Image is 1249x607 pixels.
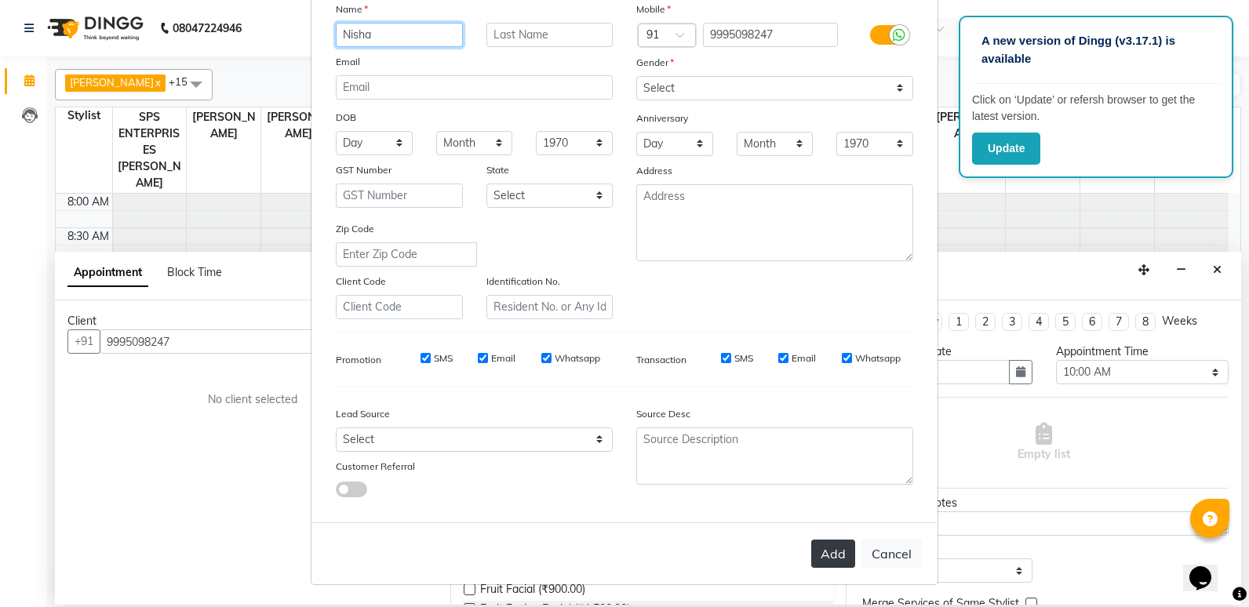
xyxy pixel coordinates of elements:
[636,111,688,125] label: Anniversary
[734,351,753,365] label: SMS
[336,163,391,177] label: GST Number
[336,407,390,421] label: Lead Source
[336,75,613,100] input: Email
[486,295,614,319] input: Resident No. or Any Id
[336,242,477,267] input: Enter Zip Code
[703,23,839,47] input: Mobile
[636,353,686,367] label: Transaction
[555,351,600,365] label: Whatsapp
[486,163,509,177] label: State
[336,460,415,474] label: Customer Referral
[336,353,381,367] label: Promotion
[336,23,463,47] input: First Name
[792,351,816,365] label: Email
[336,55,360,69] label: Email
[636,164,672,178] label: Address
[636,407,690,421] label: Source Desc
[636,56,674,70] label: Gender
[486,23,614,47] input: Last Name
[336,274,386,289] label: Client Code
[336,222,374,236] label: Zip Code
[855,351,901,365] label: Whatsapp
[434,351,453,365] label: SMS
[336,295,463,319] input: Client Code
[336,184,463,208] input: GST Number
[336,2,368,16] label: Name
[811,540,855,568] button: Add
[491,351,515,365] label: Email
[486,274,560,289] label: Identification No.
[636,2,671,16] label: Mobile
[861,539,922,569] button: Cancel
[336,111,356,125] label: DOB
